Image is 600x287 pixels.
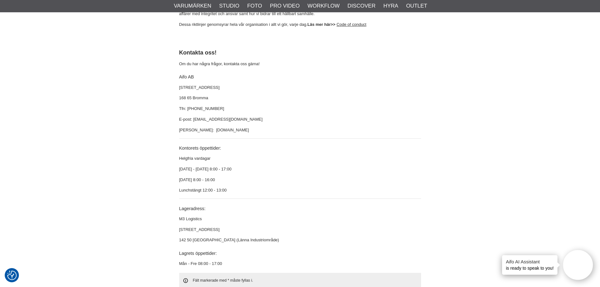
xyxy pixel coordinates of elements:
button: Samtyckesinställningar [7,270,17,281]
strong: Läs mer här>> [307,22,335,27]
p: [DATE] - [DATE] 8:00 - 17:00 [179,166,421,173]
a: Outlet [406,2,427,10]
p: [PERSON_NAME]: [DOMAIN_NAME] [179,127,421,134]
h4: Kontorets öppettider: [179,145,421,151]
p: 142 50 [GEOGRAPHIC_DATA] (Länna Industriområde) [179,237,421,244]
h2: Kontakta oss! [179,49,421,57]
p: [STREET_ADDRESS] [179,84,421,91]
a: Code of conduct [337,22,367,27]
p: [DATE] 8:00 - 16:00 [179,177,421,183]
h4: Lageradress: [179,205,421,212]
img: Revisit consent button [7,271,17,280]
p: Tfn: [PHONE_NUMBER] [179,106,421,112]
p: E-post: [EMAIL_ADDRESS][DOMAIN_NAME] [179,116,421,123]
a: Pro Video [270,2,300,10]
p: Dessa riktlinjer genomsyrar hela vår organisation i allt vi gör, varje dag. [179,21,421,28]
p: M3 Logistics [179,216,421,222]
p: 168 65 Bromma [179,95,421,101]
a: Foto [247,2,262,10]
p: Lunchstängt 12:00 - 13:00 [179,187,421,194]
h4: Aifo AI Assistant [506,258,554,265]
div: is ready to speak to you! [502,255,557,275]
a: Varumärken [174,2,211,10]
p: Mån - Fre 08:00 - 17:00 [179,261,421,267]
p: Helgfria vardagar [179,155,421,162]
a: Workflow [307,2,340,10]
h4: Aifo AB [179,74,421,80]
a: Hyra [383,2,398,10]
a: Discover [347,2,375,10]
a: Studio [219,2,239,10]
p: Om du har några frågor, kontakta oss gärna! [179,61,421,67]
h4: Lagrets öppettider: [179,250,421,256]
p: [STREET_ADDRESS] [179,227,421,233]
